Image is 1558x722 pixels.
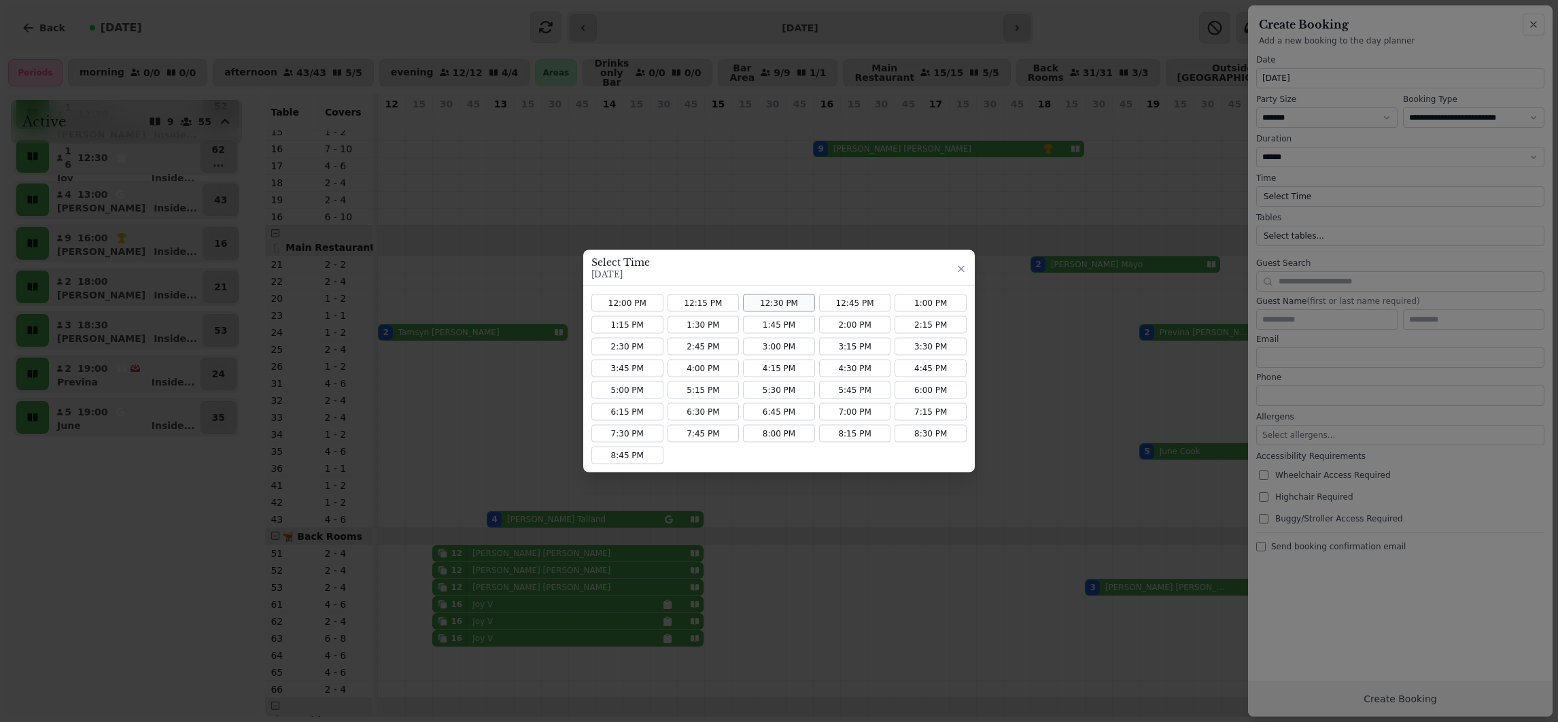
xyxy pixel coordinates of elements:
button: 12:15 PM [668,294,740,312]
button: 3:45 PM [591,360,663,377]
button: 5:00 PM [591,381,663,399]
button: 1:45 PM [743,316,815,334]
button: 2:30 PM [591,338,663,356]
button: 6:30 PM [668,403,740,421]
button: 7:30 PM [591,425,663,443]
button: 6:15 PM [591,403,663,421]
button: 4:30 PM [819,360,891,377]
button: 3:00 PM [743,338,815,356]
button: 8:30 PM [895,425,967,443]
button: 3:15 PM [819,338,891,356]
button: 4:15 PM [743,360,815,377]
button: 1:15 PM [591,316,663,334]
h3: Select Time [591,256,650,269]
button: 6:45 PM [743,403,815,421]
button: 5:45 PM [819,381,891,399]
button: 7:00 PM [819,403,891,421]
button: 1:00 PM [895,294,967,312]
button: 2:45 PM [668,338,740,356]
button: 1:30 PM [668,316,740,334]
button: 8:45 PM [591,447,663,464]
button: 3:30 PM [895,338,967,356]
button: 12:00 PM [591,294,663,312]
button: 5:15 PM [668,381,740,399]
button: 12:30 PM [743,294,815,312]
button: 5:30 PM [743,381,815,399]
p: [DATE] [591,269,650,280]
button: 2:15 PM [895,316,967,334]
button: 4:45 PM [895,360,967,377]
button: 4:00 PM [668,360,740,377]
button: 8:15 PM [819,425,891,443]
button: 6:00 PM [895,381,967,399]
button: 12:45 PM [819,294,891,312]
button: 2:00 PM [819,316,891,334]
button: 7:45 PM [668,425,740,443]
button: 7:15 PM [895,403,967,421]
button: 8:00 PM [743,425,815,443]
